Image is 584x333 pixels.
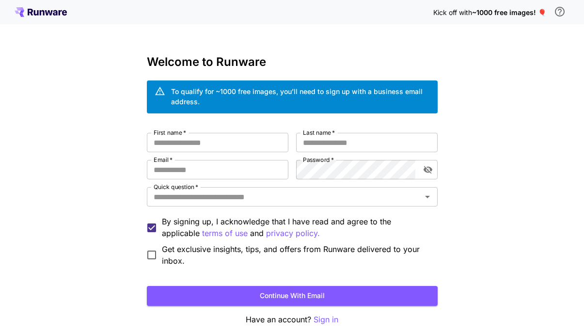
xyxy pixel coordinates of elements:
label: Email [154,156,173,164]
button: By signing up, I acknowledge that I have read and agree to the applicable terms of use and [266,227,320,239]
h3: Welcome to Runware [147,55,438,69]
button: In order to qualify for free credit, you need to sign up with a business email address and click ... [550,2,569,21]
button: Open [421,190,434,204]
button: Sign in [314,314,338,326]
p: Have an account? [147,314,438,326]
span: Get exclusive insights, tips, and offers from Runware delivered to your inbox. [162,243,430,267]
label: Password [303,156,334,164]
span: Kick off with [433,8,472,16]
button: Continue with email [147,286,438,306]
span: ~1000 free images! 🎈 [472,8,546,16]
label: Last name [303,128,335,137]
button: By signing up, I acknowledge that I have read and agree to the applicable and privacy policy. [202,227,248,239]
p: privacy policy. [266,227,320,239]
label: First name [154,128,186,137]
button: toggle password visibility [419,161,437,178]
p: By signing up, I acknowledge that I have read and agree to the applicable and [162,216,430,239]
div: To qualify for ~1000 free images, you’ll need to sign up with a business email address. [171,86,430,107]
p: terms of use [202,227,248,239]
label: Quick question [154,183,198,191]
